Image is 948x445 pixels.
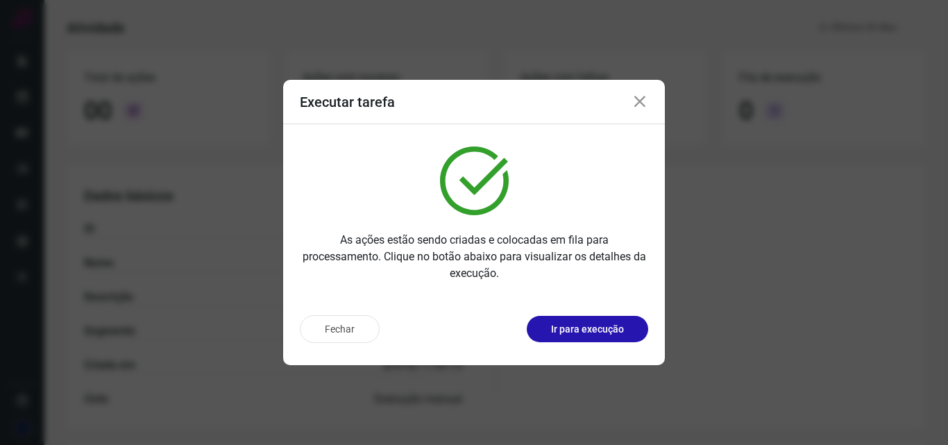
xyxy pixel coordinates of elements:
[300,315,380,343] button: Fechar
[440,146,509,215] img: verified.svg
[551,322,624,337] p: Ir para execução
[300,232,648,282] p: As ações estão sendo criadas e colocadas em fila para processamento. Clique no botão abaixo para ...
[527,316,648,342] button: Ir para execução
[300,94,395,110] h3: Executar tarefa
